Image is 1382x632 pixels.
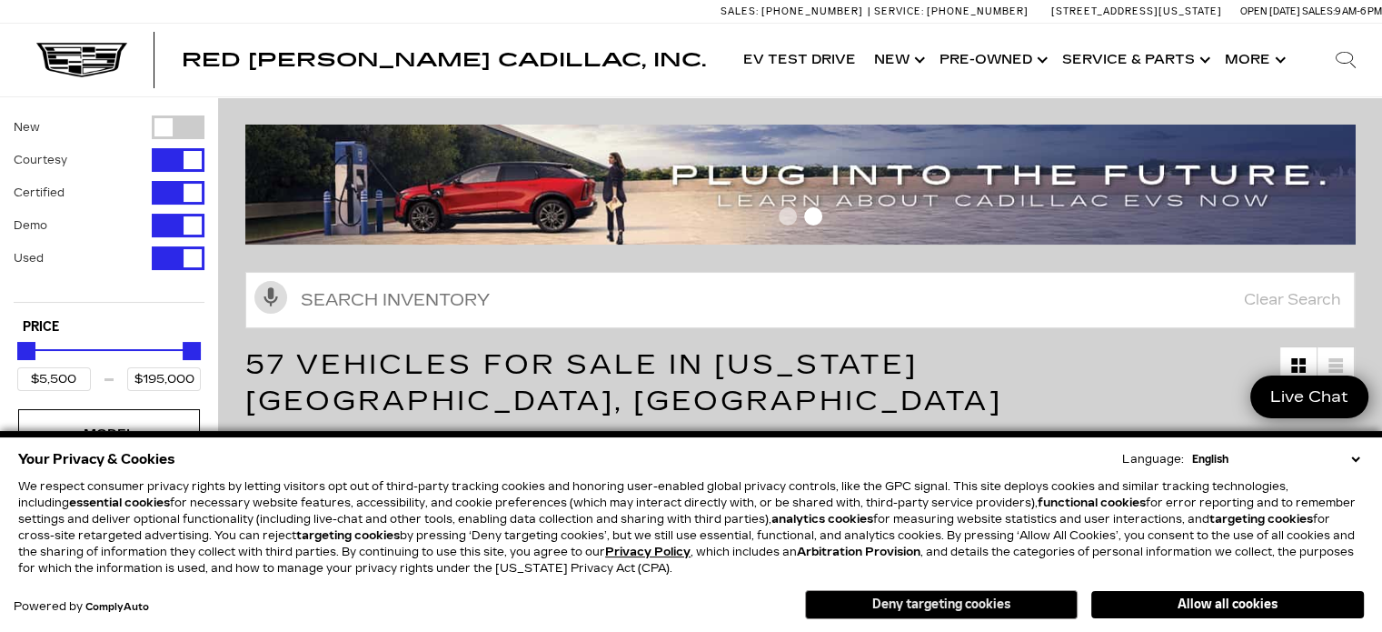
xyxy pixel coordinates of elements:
[721,5,759,17] span: Sales:
[14,151,67,169] label: Courtesy
[1261,386,1357,407] span: Live Chat
[127,367,201,391] input: Maximum
[254,281,287,314] svg: Click to toggle on voice search
[245,272,1355,328] input: Search Inventory
[14,115,204,302] div: Filter by Vehicle Type
[1122,454,1184,465] div: Language:
[17,367,91,391] input: Minimum
[36,43,127,77] img: Cadillac Dark Logo with Cadillac White Text
[1216,24,1291,96] button: More
[18,478,1364,577] p: We respect consumer privacy rights by letting visitors opt out of third-party tracking cookies an...
[761,5,863,17] span: [PHONE_NUMBER]
[805,590,1078,619] button: Deny targeting cookies
[85,602,149,613] a: ComplyAuto
[18,409,200,458] div: ModelModel
[797,546,920,558] strong: Arbitration Provision
[927,5,1029,17] span: [PHONE_NUMBER]
[779,207,797,226] span: Go to slide 1
[17,336,201,391] div: Price
[1051,5,1222,17] a: [STREET_ADDRESS][US_STATE]
[1250,376,1368,418] a: Live Chat
[874,5,924,17] span: Service:
[69,497,170,509] strong: essential cookies
[245,125,1368,245] img: ev-blog-post-banners4
[868,6,1033,16] a: Service: [PHONE_NUMBER]
[183,342,201,360] div: Maximum Price
[14,216,47,235] label: Demo
[14,118,40,136] label: New
[1240,5,1300,17] span: Open [DATE]
[1188,451,1364,467] select: Language Select
[1091,591,1364,618] button: Allow all cookies
[14,184,65,202] label: Certified
[734,24,865,96] a: EV Test Drive
[1335,5,1382,17] span: 9 AM-6 PM
[23,319,195,336] h5: Price
[182,51,706,69] a: Red [PERSON_NAME] Cadillac, Inc.
[930,24,1053,96] a: Pre-Owned
[17,342,35,360] div: Minimum Price
[296,529,400,542] strong: targeting cookies
[14,601,149,613] div: Powered by
[804,207,822,226] span: Go to slide 2
[1038,497,1146,509] strong: functional cookies
[14,249,44,267] label: Used
[721,6,868,16] a: Sales: [PHONE_NUMBER]
[605,546,691,558] a: Privacy Policy
[18,446,175,472] span: Your Privacy & Cookies
[1302,5,1335,17] span: Sales:
[865,24,930,96] a: New
[182,49,706,71] span: Red [PERSON_NAME] Cadillac, Inc.
[64,424,154,444] div: Model
[1209,513,1313,526] strong: targeting cookies
[245,348,1001,417] span: 57 Vehicles for Sale in [US_STATE][GEOGRAPHIC_DATA], [GEOGRAPHIC_DATA]
[771,513,873,526] strong: analytics cookies
[1053,24,1216,96] a: Service & Parts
